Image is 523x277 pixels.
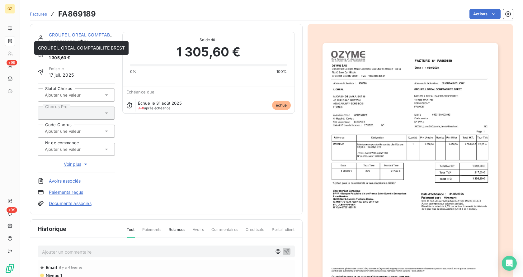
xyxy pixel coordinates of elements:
[49,178,81,184] a: Avoirs associés
[142,227,161,237] span: Paiements
[49,66,74,72] span: Émise le
[138,106,144,110] span: J+8
[38,225,67,233] span: Historique
[30,12,47,17] span: Factures
[44,92,107,98] input: Ajouter une valeur
[46,265,57,270] span: Email
[272,227,294,237] span: Portail client
[44,128,107,134] input: Ajouter une valeur
[138,101,182,106] span: Échue le 31 août 2025
[211,227,238,237] span: Commentaires
[469,9,501,19] button: Actions
[38,161,115,168] button: Voir plus
[44,146,107,152] input: Ajouter une valeur
[7,207,17,213] span: +99
[7,60,17,65] span: +99
[49,32,136,37] a: GROUPE L OREAL COMPTABILITE BREST
[126,89,155,94] span: Échéance due
[30,11,47,17] a: Factures
[276,69,287,74] span: 100%
[58,8,96,20] h3: FA869189
[49,39,115,44] span: XLOREAL92CLICHY
[138,106,171,110] span: après échéance
[49,200,92,207] a: Documents associés
[177,43,241,61] span: 1 305,60 €
[49,189,83,195] a: Paiements reçus
[193,227,204,237] span: Avoirs
[127,227,135,238] span: Tout
[38,45,125,50] span: GROUPE L OREAL COMPTABILITE BREST
[502,256,517,271] div: Open Intercom Messenger
[49,55,74,61] span: 1 305,60 €
[272,101,291,110] span: échue
[169,227,185,237] span: Relances
[49,72,74,78] span: 17 juil. 2025
[246,227,265,237] span: Creditsafe
[5,4,15,14] div: OZ
[64,161,89,167] span: Voir plus
[130,37,287,43] span: Solde dû :
[5,263,15,273] img: Logo LeanPay
[130,69,136,74] span: 0%
[59,265,82,269] span: il y a 4 heures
